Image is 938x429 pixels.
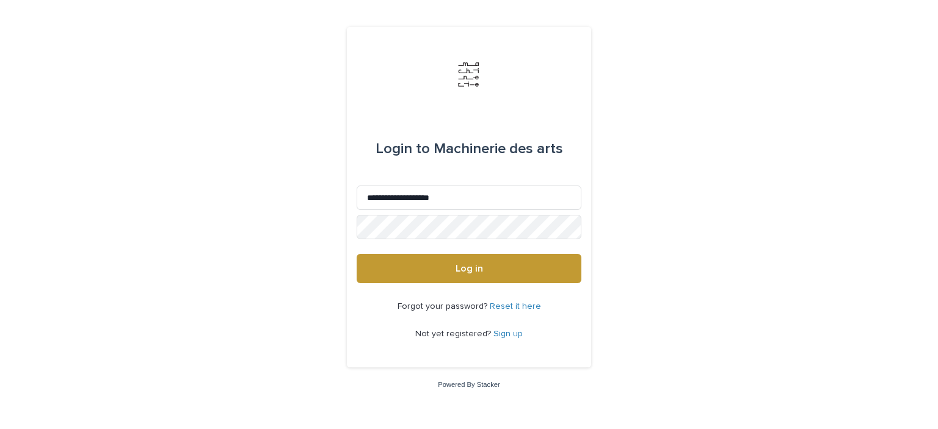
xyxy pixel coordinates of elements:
div: Machinerie des arts [376,132,563,166]
a: Sign up [493,330,523,338]
img: Jx8JiDZqSLW7pnA6nIo1 [451,56,487,93]
span: Forgot your password? [398,302,490,311]
span: Login to [376,142,430,156]
a: Reset it here [490,302,541,311]
button: Log in [357,254,581,283]
span: Not yet registered? [415,330,493,338]
span: Log in [456,264,483,273]
a: Powered By Stacker [438,381,500,388]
